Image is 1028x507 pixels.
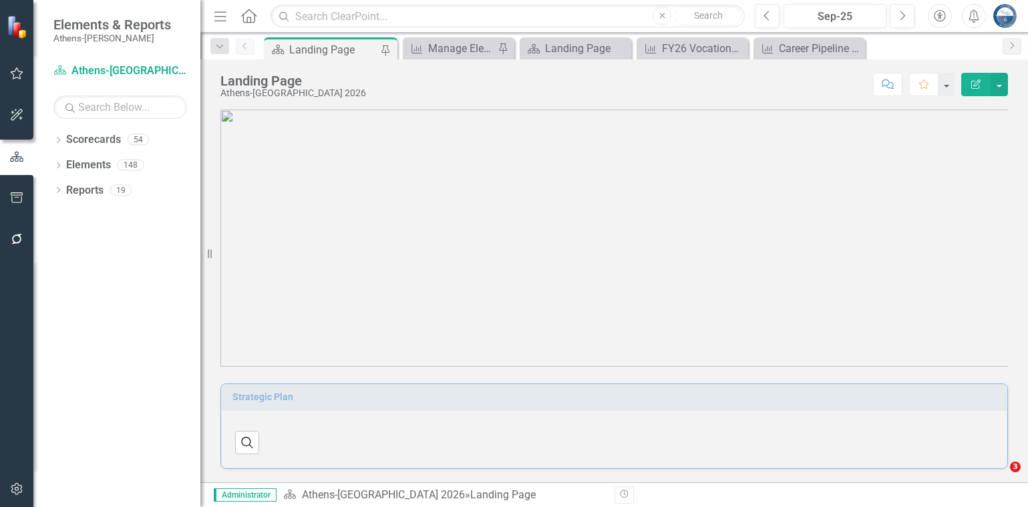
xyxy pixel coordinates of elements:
[406,40,494,57] a: Manage Elements
[983,462,1015,494] iframe: Intercom live chat
[545,40,628,57] div: Landing Page
[788,9,882,25] div: Sep-25
[283,488,605,503] div: »
[640,40,745,57] a: FY26 Vocational Programs Performance Overview (Quarterly): Enhancing Skills for Successful Reinte...
[428,40,494,57] div: Manage Elements
[232,392,1001,402] h3: Strategic Plan
[7,15,30,39] img: ClearPoint Strategy
[214,488,277,502] span: Administrator
[694,10,723,21] span: Search
[53,63,187,79] a: Athens-[GEOGRAPHIC_DATA] 2026
[993,4,1017,28] img: Andy Minish
[779,40,862,57] div: Career Pipeline at [GEOGRAPHIC_DATA] for Returning Residents
[784,4,886,28] button: Sep-25
[128,134,149,146] div: 54
[757,40,862,57] a: Career Pipeline at [GEOGRAPHIC_DATA] for Returning Residents
[220,73,366,88] div: Landing Page
[662,40,745,57] div: FY26 Vocational Programs Performance Overview (Quarterly): Enhancing Skills for Successful Reinte...
[302,488,465,501] a: Athens-[GEOGRAPHIC_DATA] 2026
[523,40,628,57] a: Landing Page
[53,33,171,43] small: Athens-[PERSON_NAME]
[675,7,741,25] button: Search
[271,5,745,28] input: Search ClearPoint...
[66,183,104,198] a: Reports
[110,184,132,196] div: 19
[118,160,144,171] div: 148
[289,41,377,58] div: Landing Page
[66,158,111,173] a: Elements
[470,488,536,501] div: Landing Page
[53,96,187,119] input: Search Below...
[220,88,366,98] div: Athens-[GEOGRAPHIC_DATA] 2026
[1010,462,1021,472] span: 3
[66,132,121,148] a: Scorecards
[53,17,171,33] span: Elements & Reports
